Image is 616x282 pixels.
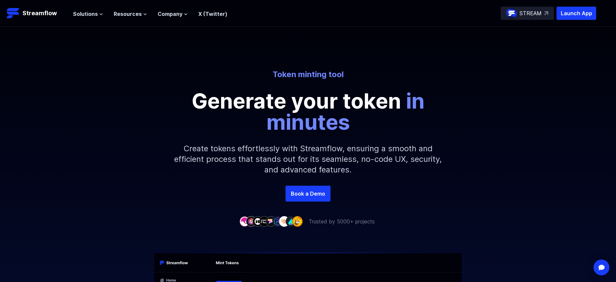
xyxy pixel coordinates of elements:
a: Book a Demo [286,186,330,202]
img: company-3 [252,216,263,226]
a: Streamflow [7,7,66,20]
button: Company [158,10,188,18]
p: STREAM [520,9,542,17]
img: company-5 [266,216,276,226]
button: Resources [114,10,147,18]
p: Generate your token [159,90,457,133]
span: Solutions [73,10,98,18]
span: Company [158,10,182,18]
a: STREAM [501,7,554,20]
span: Resources [114,10,142,18]
img: company-1 [239,216,250,226]
p: Trusted by 5000+ projects [309,217,375,225]
img: company-4 [259,216,270,226]
img: company-6 [272,216,283,226]
button: Launch App [557,7,596,20]
span: in minutes [266,88,425,135]
p: Streamflow [22,9,57,18]
img: company-7 [279,216,289,226]
button: Solutions [73,10,103,18]
img: company-9 [292,216,303,226]
img: company-2 [246,216,256,226]
p: Token minting tool [125,69,491,80]
div: Open Intercom Messenger [594,259,609,275]
img: top-right-arrow.svg [544,11,548,15]
p: Create tokens effortlessly with Streamflow, ensuring a smooth and efficient process that stands o... [166,133,450,186]
img: company-8 [286,216,296,226]
img: Streamflow Logo [7,7,20,20]
img: streamflow-logo-circle.png [506,8,517,19]
a: X (Twitter) [198,11,227,17]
